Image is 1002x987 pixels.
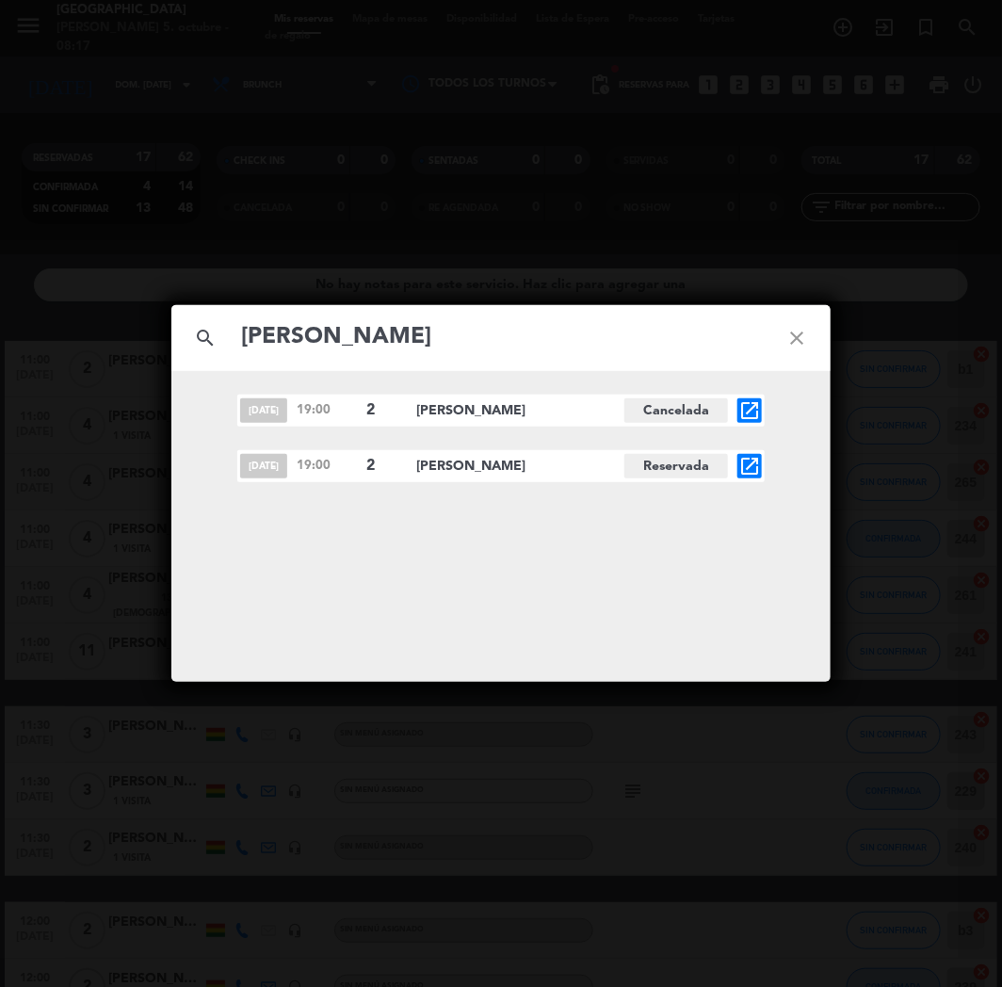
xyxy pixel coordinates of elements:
span: [DATE] [240,398,287,423]
input: Buscar reservas [239,318,763,357]
span: Reservada [624,454,728,478]
span: 2 [366,454,400,478]
span: 2 [366,398,400,423]
span: [PERSON_NAME] [416,400,624,422]
span: [PERSON_NAME] [416,456,624,477]
span: Cancelada [624,398,728,423]
span: 19:00 [297,400,357,420]
span: 19:00 [297,456,357,476]
i: open_in_new [738,399,761,422]
i: open_in_new [738,455,761,477]
i: close [763,304,831,372]
i: search [171,304,239,372]
span: [DATE] [240,454,287,478]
